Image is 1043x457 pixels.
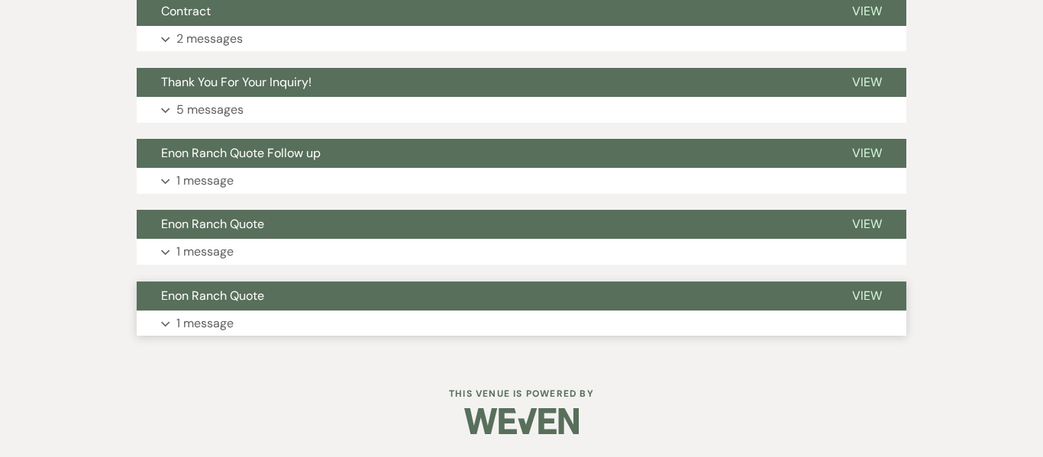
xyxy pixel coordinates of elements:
p: 1 message [176,314,234,333]
span: View [852,216,882,232]
span: View [852,3,882,19]
span: View [852,74,882,90]
button: View [828,68,906,97]
span: Contract [161,3,211,19]
button: 1 message [137,239,906,265]
span: Enon Ranch Quote [161,288,264,304]
button: Enon Ranch Quote [137,210,828,239]
p: 5 messages [176,100,244,120]
button: View [828,139,906,168]
button: 1 message [137,311,906,336]
button: 2 messages [137,26,906,52]
span: View [852,288,882,304]
button: 1 message [137,168,906,194]
span: Thank You For Your Inquiry! [161,74,312,90]
span: View [852,145,882,161]
span: Enon Ranch Quote [161,216,264,232]
p: 1 message [176,242,234,262]
button: Enon Ranch Quote [137,282,828,311]
button: Thank You For Your Inquiry! [137,68,828,97]
span: Enon Ranch Quote Follow up [161,145,321,161]
p: 1 message [176,171,234,191]
button: Enon Ranch Quote Follow up [137,139,828,168]
button: 5 messages [137,97,906,123]
button: View [828,210,906,239]
img: Weven Logo [464,394,579,448]
p: 2 messages [176,29,243,49]
button: View [828,282,906,311]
